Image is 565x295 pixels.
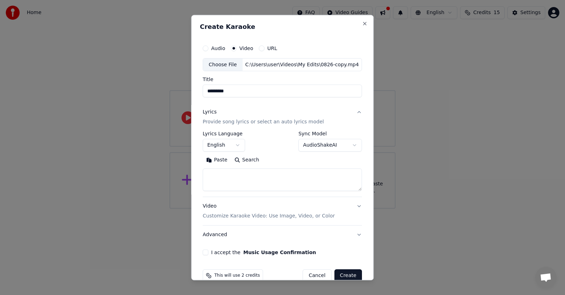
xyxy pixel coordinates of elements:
button: I accept the [243,250,316,255]
span: This will use 2 credits [214,273,260,279]
label: URL [267,46,277,51]
button: VideoCustomize Karaoke Video: Use Image, Video, or Color [203,197,362,226]
div: Lyrics [203,109,216,116]
label: Title [203,77,362,82]
div: C:\Users\user\Videos\My Edits\0826-copy.mp4 [243,61,362,68]
label: Audio [211,46,225,51]
button: Search [231,155,263,166]
p: Customize Karaoke Video: Use Image, Video, or Color [203,213,335,220]
div: Video [203,203,335,220]
div: Choose File [203,59,243,71]
button: Cancel [303,270,332,282]
button: Paste [203,155,231,166]
label: Sync Model [299,131,362,136]
label: Video [239,46,253,51]
label: Lyrics Language [203,131,245,136]
div: LyricsProvide song lyrics or select an auto lyrics model [203,131,362,197]
p: Provide song lyrics or select an auto lyrics model [203,119,324,126]
button: Create [334,270,362,282]
label: I accept the [211,250,316,255]
button: Advanced [203,226,362,244]
button: LyricsProvide song lyrics or select an auto lyrics model [203,103,362,131]
h2: Create Karaoke [200,24,365,30]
